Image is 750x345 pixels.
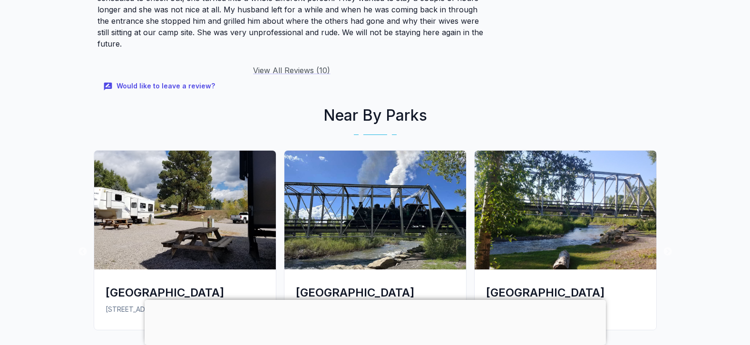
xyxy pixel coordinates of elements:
[296,285,455,300] div: [GEOGRAPHIC_DATA]
[145,300,606,343] iframe: Advertisement
[90,104,661,127] h2: Near By Parks
[90,150,280,338] a: Sky Mountain Resort RV Park[GEOGRAPHIC_DATA][STREET_ADDRESS]
[663,247,672,257] button: Next
[94,151,276,269] img: Sky Mountain Resort RV Park
[253,66,330,75] a: View All Reviews (10)
[486,285,645,300] div: [GEOGRAPHIC_DATA]
[97,76,223,96] button: Would like to leave a review?
[78,247,88,257] button: Previous
[106,304,264,315] p: [STREET_ADDRESS]
[106,285,264,300] div: [GEOGRAPHIC_DATA]
[470,150,661,338] a: Rio Chama RV Park[GEOGRAPHIC_DATA]182 NM-17 Chama, NM 87520
[280,150,470,338] a: Rio Chama RV Park[GEOGRAPHIC_DATA]182 NM-17 Chama, NM 87520
[284,151,466,269] img: Rio Chama RV Park
[475,151,656,269] img: Rio Chama RV Park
